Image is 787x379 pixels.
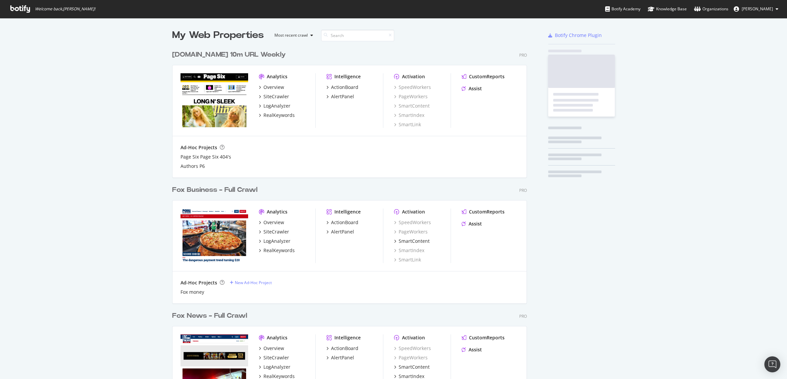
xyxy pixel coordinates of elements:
div: [DOMAIN_NAME] 10m URL Weekly [172,50,286,60]
a: [DOMAIN_NAME] 10m URL Weekly [172,50,288,60]
div: Overview [263,219,284,226]
div: Botify Academy [605,6,640,12]
div: LogAnalyzer [263,238,290,244]
button: Most recent crawl [269,30,316,41]
a: SmartContent [394,364,430,370]
a: SpeedWorkers [394,345,431,352]
div: ActionBoard [331,219,358,226]
div: Knowledge Base [648,6,687,12]
a: Fox Business - Full Crawl [172,185,260,195]
div: Intelligence [334,208,361,215]
div: Assist [469,346,482,353]
div: RealKeywords [263,112,295,119]
a: SpeedWorkers [394,84,431,91]
a: AlertPanel [326,354,354,361]
div: Pro [519,313,527,319]
div: SiteCrawler [263,93,289,100]
div: Fox News - Full Crawl [172,311,247,321]
a: Overview [259,219,284,226]
div: Analytics [267,334,287,341]
div: SiteCrawler [263,228,289,235]
div: My Web Properties [172,29,264,42]
div: Overview [263,84,284,91]
div: Botify Chrome Plugin [555,32,602,39]
a: Assist [462,85,482,92]
div: CustomReports [469,73,505,80]
div: SmartContent [399,238,430,244]
div: Activation [402,73,425,80]
a: ActionBoard [326,84,358,91]
div: ActionBoard [331,345,358,352]
div: RealKeywords [263,247,295,254]
a: PageWorkers [394,93,428,100]
a: AlertPanel [326,228,354,235]
a: SmartIndex [394,247,424,254]
a: RealKeywords [259,247,295,254]
div: Organizations [694,6,728,12]
div: CustomReports [469,208,505,215]
div: New Ad-Hoc Project [235,280,272,285]
a: Assist [462,220,482,227]
div: Pro [519,188,527,193]
span: Angel Nieves [742,6,773,12]
div: CustomReports [469,334,505,341]
a: Assist [462,346,482,353]
div: Assist [469,85,482,92]
a: ActionBoard [326,345,358,352]
div: LogAnalyzer [263,103,290,109]
a: LogAnalyzer [259,364,290,370]
a: SpeedWorkers [394,219,431,226]
div: Open Intercom Messenger [764,356,780,372]
div: SiteCrawler [263,354,289,361]
div: Analytics [267,73,287,80]
a: Page Six Page Six 404's [181,154,231,160]
div: Ad-Hoc Projects [181,279,217,286]
div: AlertPanel [331,354,354,361]
a: SiteCrawler [259,228,289,235]
a: AlertPanel [326,93,354,100]
div: AlertPanel [331,228,354,235]
img: www.foxbusiness.com [181,208,248,262]
a: Overview [259,84,284,91]
a: ActionBoard [326,219,358,226]
div: Intelligence [334,73,361,80]
div: SmartContent [399,364,430,370]
a: PageWorkers [394,354,428,361]
a: SmartLink [394,256,421,263]
a: SiteCrawler [259,93,289,100]
div: LogAnalyzer [263,364,290,370]
a: CustomReports [462,334,505,341]
div: Analytics [267,208,287,215]
div: Pro [519,52,527,58]
span: Welcome back, [PERSON_NAME] ! [35,6,95,12]
div: Assist [469,220,482,227]
a: Overview [259,345,284,352]
div: AlertPanel [331,93,354,100]
a: SmartLink [394,121,421,128]
div: Activation [402,208,425,215]
a: Authors P6 [181,163,205,170]
div: Activation [402,334,425,341]
img: www.Pagesix.com [181,73,248,127]
a: Botify Chrome Plugin [548,32,602,39]
div: Ad-Hoc Projects [181,144,217,151]
a: New Ad-Hoc Project [230,280,272,285]
button: [PERSON_NAME] [728,4,784,14]
div: SmartIndex [394,112,424,119]
a: SmartContent [394,103,430,109]
input: Search [321,30,394,41]
a: Fox money [181,289,204,295]
a: PageWorkers [394,228,428,235]
div: Most recent crawl [274,33,308,37]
